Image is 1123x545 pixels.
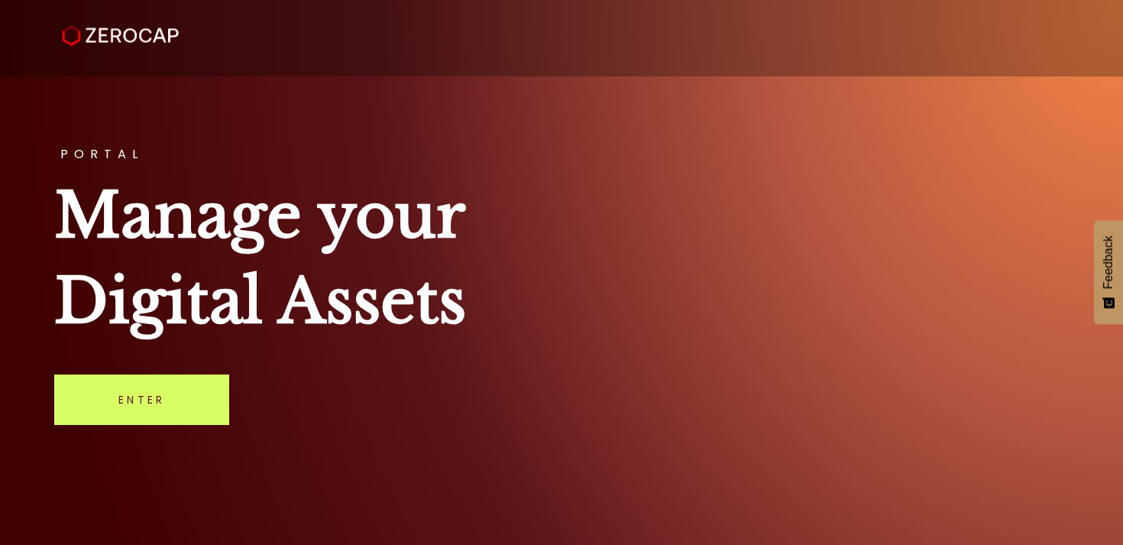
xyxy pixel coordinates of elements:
[54,375,229,425] a: Enter
[1094,220,1123,324] button: Feedback - Show survey
[1102,235,1115,289] span: Feedback
[54,148,1068,161] h3: PORTAL
[54,173,1068,344] h1: Manage your Digital Assets
[62,25,179,47] img: ZeroCap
